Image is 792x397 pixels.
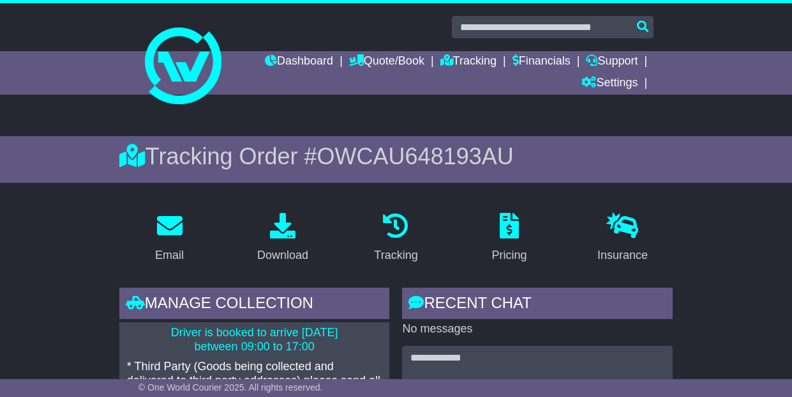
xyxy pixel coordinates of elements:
[440,51,497,73] a: Tracking
[119,143,673,170] div: Tracking Order #
[512,51,571,73] a: Financials
[483,208,535,269] a: Pricing
[119,288,390,322] div: Manage collection
[265,51,333,73] a: Dashboard
[138,382,323,393] span: © One World Courier 2025. All rights reserved.
[589,208,656,269] a: Insurance
[402,322,673,336] p: No messages
[155,247,184,264] div: Email
[147,208,192,269] a: Email
[597,247,648,264] div: Insurance
[349,51,424,73] a: Quote/Book
[249,208,317,269] a: Download
[586,51,638,73] a: Support
[257,247,308,264] div: Download
[317,143,514,169] span: OWCAU648193AU
[127,326,382,354] p: Driver is booked to arrive [DATE] between 09:00 to 17:00
[491,247,527,264] div: Pricing
[366,208,426,269] a: Tracking
[581,73,638,95] a: Settings
[374,247,417,264] div: Tracking
[402,288,673,322] div: RECENT CHAT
